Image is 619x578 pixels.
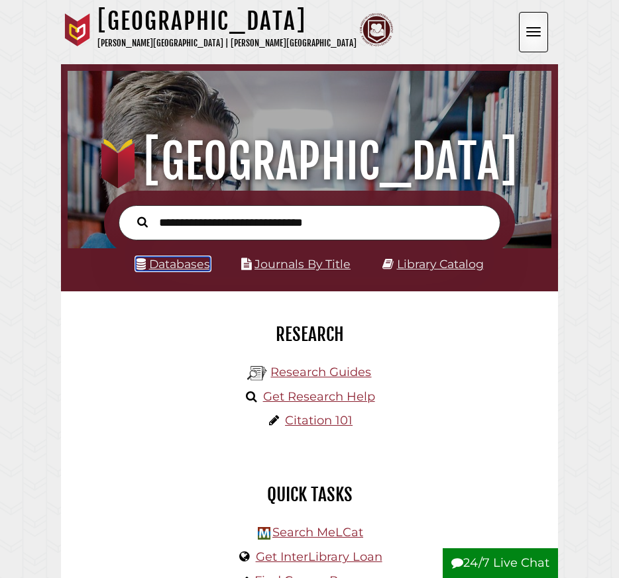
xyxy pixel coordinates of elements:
[360,13,393,46] img: Calvin Theological Seminary
[285,413,353,428] a: Citation 101
[136,257,210,271] a: Databases
[272,525,363,540] a: Search MeLCat
[97,7,357,36] h1: [GEOGRAPHIC_DATA]
[519,12,548,52] button: Open the menu
[247,363,267,383] img: Hekman Library Logo
[77,132,542,191] h1: [GEOGRAPHIC_DATA]
[258,527,270,540] img: Hekman Library Logo
[131,213,154,230] button: Search
[270,365,371,379] a: Research Guides
[397,257,484,271] a: Library Catalog
[137,217,148,228] i: Search
[254,257,351,271] a: Journals By Title
[263,389,375,404] a: Get Research Help
[71,483,548,506] h2: Quick Tasks
[61,13,94,46] img: Calvin University
[71,323,548,346] h2: Research
[256,550,382,564] a: Get InterLibrary Loan
[97,36,357,51] p: [PERSON_NAME][GEOGRAPHIC_DATA] | [PERSON_NAME][GEOGRAPHIC_DATA]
